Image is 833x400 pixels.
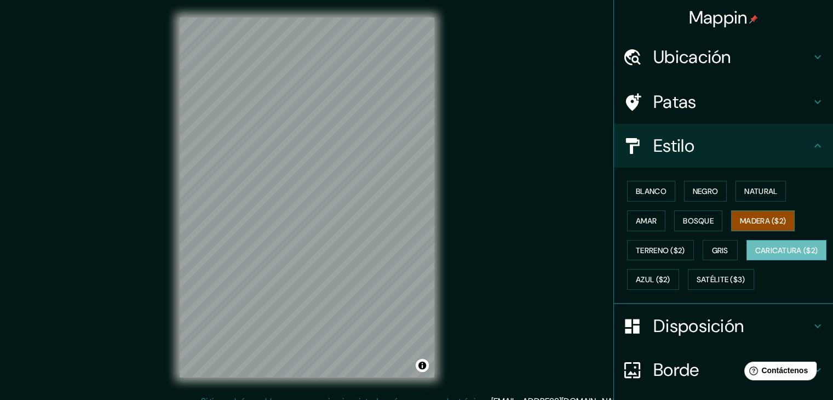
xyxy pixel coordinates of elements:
[636,186,667,196] font: Blanco
[627,269,679,290] button: Azul ($2)
[684,181,727,202] button: Negro
[731,210,795,231] button: Madera ($2)
[636,216,657,226] font: Amar
[653,134,694,157] font: Estilo
[653,45,731,68] font: Ubicación
[749,15,758,24] img: pin-icon.png
[614,80,833,124] div: Patas
[674,210,722,231] button: Bosque
[627,181,675,202] button: Blanco
[755,245,818,255] font: Caricatura ($2)
[736,181,786,202] button: Natural
[180,18,434,378] canvas: Mapa
[614,35,833,79] div: Ubicación
[614,124,833,168] div: Estilo
[653,358,699,381] font: Borde
[736,357,821,388] iframe: Lanzador de widgets de ayuda
[712,245,728,255] font: Gris
[688,269,754,290] button: Satélite ($3)
[614,348,833,392] div: Borde
[689,6,748,29] font: Mappin
[636,275,670,285] font: Azul ($2)
[416,359,429,372] button: Activar o desactivar atribución
[703,240,738,261] button: Gris
[746,240,827,261] button: Caricatura ($2)
[627,210,665,231] button: Amar
[697,275,745,285] font: Satélite ($3)
[683,216,714,226] font: Bosque
[627,240,694,261] button: Terreno ($2)
[653,315,744,338] font: Disposición
[740,216,786,226] font: Madera ($2)
[693,186,719,196] font: Negro
[744,186,777,196] font: Natural
[653,90,697,113] font: Patas
[636,245,685,255] font: Terreno ($2)
[614,304,833,348] div: Disposición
